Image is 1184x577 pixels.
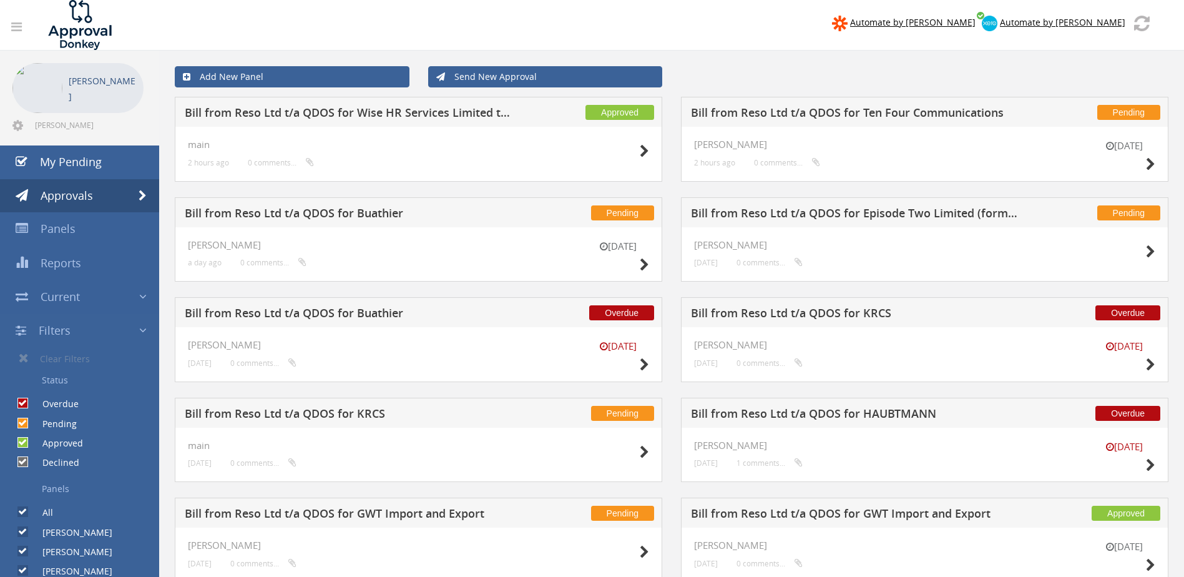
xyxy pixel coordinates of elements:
small: [DATE] [188,559,212,568]
h4: [PERSON_NAME] [188,240,649,250]
label: Declined [30,456,79,469]
span: Automate by [PERSON_NAME] [1000,16,1125,28]
a: Send New Approval [428,66,663,87]
small: 0 comments... [230,358,296,368]
h4: [PERSON_NAME] [694,340,1155,350]
h4: [PERSON_NAME] [188,540,649,551]
a: Add New Panel [175,66,409,87]
h4: [PERSON_NAME] [694,139,1155,150]
label: Pending [30,418,77,430]
span: Overdue [589,305,654,320]
small: 2 hours ago [188,158,229,167]
span: Panels [41,221,76,236]
small: 0 comments... [248,158,314,167]
small: [DATE] [1093,139,1155,152]
small: [DATE] [188,458,212,468]
small: [DATE] [694,559,718,568]
img: xero-logo.png [982,16,997,31]
small: 0 comments... [736,559,803,568]
small: [DATE] [694,358,718,368]
h5: Bill from Reso Ltd t/a QDOS for Ten Four Communications [691,107,1018,122]
span: Overdue [1095,305,1160,320]
span: My Pending [40,154,102,169]
h4: [PERSON_NAME] [694,440,1155,451]
span: Filters [39,323,71,338]
h5: Bill from Reso Ltd t/a QDOS for GWT Import and Export [185,508,512,523]
small: [DATE] [694,458,718,468]
span: Pending [1097,205,1160,220]
small: 0 comments... [736,258,803,267]
h4: main [188,139,649,150]
label: Approved [30,437,83,450]
label: [PERSON_NAME] [30,526,112,539]
a: Panels [9,478,159,500]
h4: [PERSON_NAME] [694,240,1155,250]
span: Approved [1092,506,1160,521]
span: Overdue [1095,406,1160,421]
h4: [PERSON_NAME] [694,540,1155,551]
span: Automate by [PERSON_NAME] [850,16,976,28]
small: 1 comments... [736,458,803,468]
small: [DATE] [587,340,649,353]
label: All [30,506,53,519]
label: Overdue [30,398,79,410]
small: 2 hours ago [694,158,735,167]
a: Clear Filters [9,347,159,370]
label: [PERSON_NAME] [30,546,112,558]
small: [DATE] [587,240,649,253]
small: a day ago [188,258,222,267]
small: 0 comments... [754,158,820,167]
h5: Bill from Reso Ltd t/a QDOS for KRCS [691,307,1018,323]
small: [DATE] [1093,340,1155,353]
img: zapier-logomark.png [832,16,848,31]
h5: Bill from Reso Ltd t/a QDOS for GWT Import and Export [691,508,1018,523]
h5: Bill from Reso Ltd t/a QDOS for KRCS [185,408,512,423]
span: Pending [591,406,654,421]
h5: Bill from Reso Ltd t/a QDOS for Episode Two Limited (formerly Design Activity) [691,207,1018,223]
small: 0 comments... [240,258,306,267]
a: Status [9,370,159,391]
h5: Bill from Reso Ltd t/a QDOS for Buathier [185,207,512,223]
span: [PERSON_NAME][EMAIL_ADDRESS][DOMAIN_NAME] [35,120,141,130]
h5: Bill from Reso Ltd t/a QDOS for HAUBTMANN [691,408,1018,423]
span: Current [41,289,80,304]
h5: Bill from Reso Ltd t/a QDOS for Buathier [185,307,512,323]
h5: Bill from Reso Ltd t/a QDOS for Wise HR Services Limited t/a The HR Dept Woking and [GEOGRAPHIC_D... [185,107,512,122]
p: [PERSON_NAME] [69,73,137,104]
span: Pending [1097,105,1160,120]
small: 0 comments... [736,358,803,368]
h4: [PERSON_NAME] [188,340,649,350]
h4: main [188,440,649,451]
span: Pending [591,205,654,220]
img: refresh.png [1134,16,1150,31]
span: Pending [591,506,654,521]
span: Approvals [41,188,93,203]
small: 0 comments... [230,559,296,568]
small: [DATE] [694,258,718,267]
small: [DATE] [188,358,212,368]
small: [DATE] [1093,540,1155,553]
span: Approved [585,105,654,120]
small: [DATE] [1093,440,1155,453]
span: Reports [41,255,81,270]
small: 0 comments... [230,458,296,468]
